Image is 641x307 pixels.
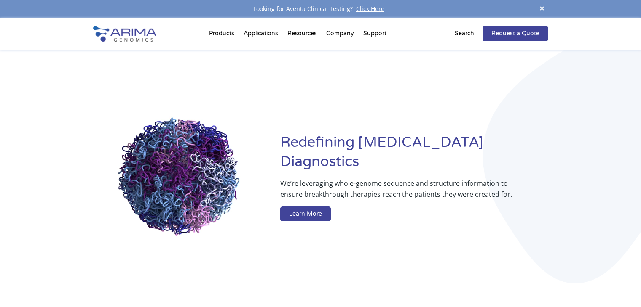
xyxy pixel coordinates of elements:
div: Looking for Aventa Clinical Testing? [93,3,548,14]
a: Learn More [280,206,331,222]
a: Click Here [353,5,388,13]
iframe: Chat Widget [599,267,641,307]
a: Request a Quote [483,26,548,41]
p: Search [455,28,474,39]
h1: Redefining [MEDICAL_DATA] Diagnostics [280,133,548,178]
img: Arima-Genomics-logo [93,26,156,42]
